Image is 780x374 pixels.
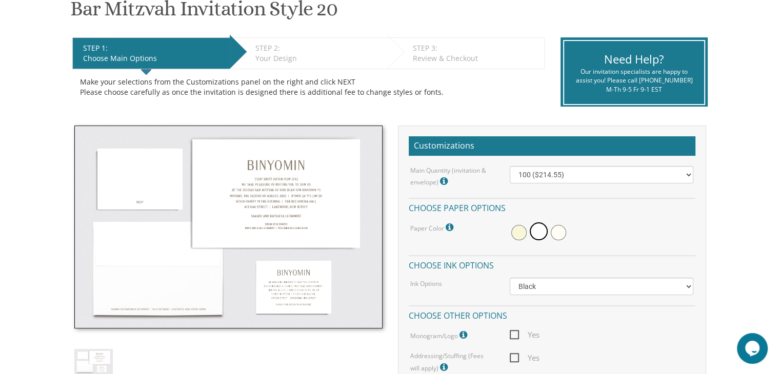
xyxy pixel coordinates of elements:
div: Our invitation specialists are happy to assist you! Please call [PHONE_NUMBER] M-Th 9-5 Fr 9-1 EST [572,67,696,93]
h2: Customizations [409,136,695,156]
div: STEP 1: [83,43,225,53]
div: STEP 3: [413,43,539,53]
label: Monogram/Logo [410,328,470,342]
h4: Choose ink options [409,255,695,273]
label: Ink Options [410,279,442,288]
div: Choose Main Options [83,53,225,64]
span: Yes [510,351,539,364]
label: Addressing/Stuffing (Fees will apply) [410,351,494,373]
div: STEP 2: [255,43,382,53]
div: Your Design [255,53,382,64]
h4: Choose paper options [409,198,695,216]
div: Review & Checkout [413,53,539,64]
h4: Choose other options [409,305,695,323]
label: Main Quantity (invitation & envelope) [410,166,494,188]
img: bminv-thumb-20.jpg [74,349,113,374]
label: Paper Color [410,221,456,234]
div: Need Help? [572,51,696,67]
img: bminv-thumb-20.jpg [74,126,383,328]
span: Yes [510,328,539,341]
iframe: chat widget [737,333,770,364]
div: Make your selections from the Customizations panel on the right and click NEXT Please choose care... [80,77,537,97]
